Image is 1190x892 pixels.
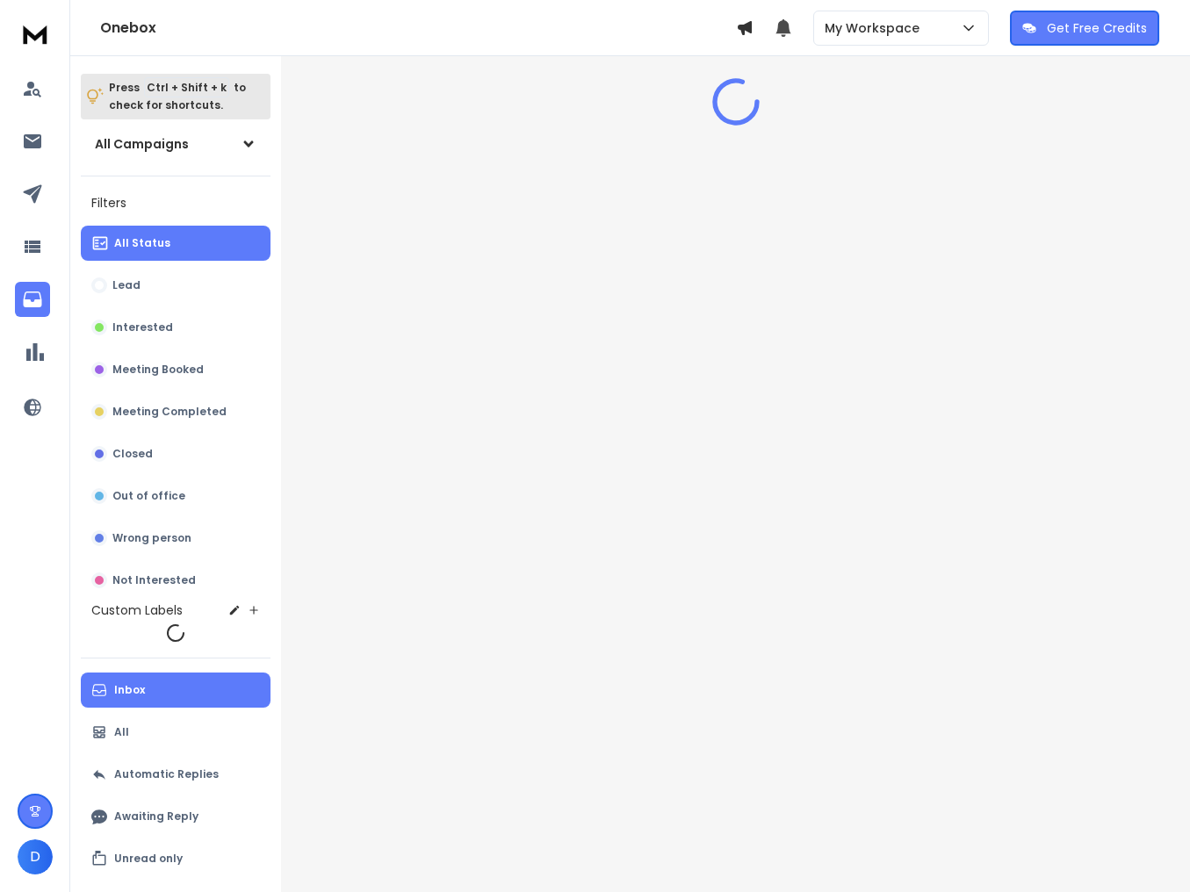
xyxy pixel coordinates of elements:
[81,757,270,792] button: Automatic Replies
[81,310,270,345] button: Interested
[1010,11,1159,46] button: Get Free Credits
[1047,19,1147,37] p: Get Free Credits
[144,77,229,97] span: Ctrl + Shift + k
[81,673,270,708] button: Inbox
[114,683,145,697] p: Inbox
[100,18,736,39] h1: Onebox
[81,191,270,215] h3: Filters
[81,715,270,750] button: All
[112,278,141,292] p: Lead
[81,126,270,162] button: All Campaigns
[81,841,270,876] button: Unread only
[114,852,183,866] p: Unread only
[81,394,270,429] button: Meeting Completed
[81,352,270,387] button: Meeting Booked
[18,839,53,874] button: D
[91,601,183,619] h3: Custom Labels
[114,767,219,781] p: Automatic Replies
[81,436,270,471] button: Closed
[81,226,270,261] button: All Status
[112,489,185,503] p: Out of office
[81,563,270,598] button: Not Interested
[18,18,53,50] img: logo
[112,447,153,461] p: Closed
[112,363,204,377] p: Meeting Booked
[114,725,129,739] p: All
[112,405,227,419] p: Meeting Completed
[109,79,246,114] p: Press to check for shortcuts.
[112,320,173,334] p: Interested
[95,135,189,153] h1: All Campaigns
[81,268,270,303] button: Lead
[112,573,196,587] p: Not Interested
[114,236,170,250] p: All Status
[81,799,270,834] button: Awaiting Reply
[81,521,270,556] button: Wrong person
[825,19,927,37] p: My Workspace
[114,809,198,824] p: Awaiting Reply
[81,478,270,514] button: Out of office
[112,531,191,545] p: Wrong person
